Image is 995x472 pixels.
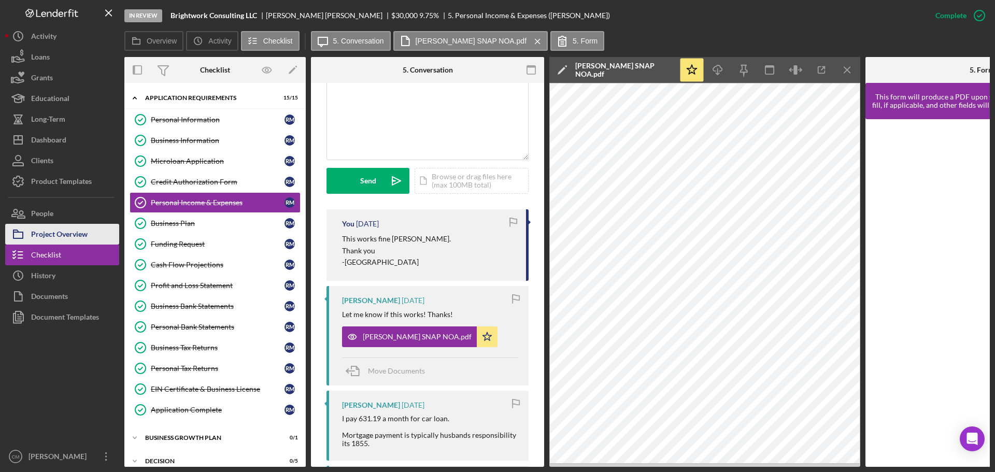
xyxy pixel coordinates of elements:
label: Checklist [263,37,293,45]
div: R M [285,239,295,249]
div: Application Complete [151,406,285,414]
div: 5. Personal Income & Expenses ([PERSON_NAME]) [448,11,610,20]
div: Decision [145,458,272,464]
button: Overview [124,31,183,51]
div: Profit and Loss Statement [151,281,285,290]
div: [PERSON_NAME] [342,296,400,305]
div: Business Bank Statements [151,302,285,310]
div: Business Growth Plan [145,435,272,441]
div: [PERSON_NAME] SNAP NOA.pdf [575,62,674,78]
time: 2025-09-24 17:23 [402,401,424,409]
div: Complete [935,5,966,26]
div: [PERSON_NAME] SNAP NOA.pdf [363,333,472,341]
div: Credit Authorization Form [151,178,285,186]
p: -[GEOGRAPHIC_DATA] [342,256,451,268]
time: 2025-10-03 16:15 [402,296,424,305]
div: 5. Conversation [403,66,453,74]
label: Overview [147,37,177,45]
div: R M [285,260,295,270]
a: Personal Bank StatementsRM [130,317,301,337]
div: Personal Tax Returns [151,364,285,373]
div: R M [285,322,295,332]
div: APPLICATION REQUIREMENTS [145,95,272,101]
button: [PERSON_NAME] SNAP NOA.pdf [393,31,548,51]
button: Send [326,168,409,194]
button: Complete [925,5,990,26]
div: Personal Bank Statements [151,323,285,331]
div: Microloan Application [151,157,285,165]
div: Business Information [151,136,285,145]
div: Personal Income & Expenses [151,198,285,207]
button: 5. Conversation [311,31,391,51]
b: Brightwork Consulting LLC [170,11,257,20]
label: 5. Conversation [333,37,384,45]
a: Personal Tax ReturnsRM [130,358,301,379]
div: R M [285,384,295,394]
button: 5. Form [550,31,604,51]
button: [PERSON_NAME] SNAP NOA.pdf [342,326,497,347]
a: Business InformationRM [130,130,301,151]
div: R M [285,280,295,291]
div: You [342,220,354,228]
label: Activity [208,37,231,45]
a: Funding RequestRM [130,234,301,254]
div: In Review [124,9,162,22]
a: Credit Authorization FormRM [130,171,301,192]
div: R M [285,363,295,374]
a: Personal Income & ExpensesRM [130,192,301,213]
div: R M [285,197,295,208]
div: [PERSON_NAME] [26,446,93,469]
a: Personal InformationRM [130,109,301,130]
a: Cash Flow ProjectionsRM [130,254,301,275]
div: [PERSON_NAME] [PERSON_NAME] [266,11,391,20]
div: R M [285,405,295,415]
div: R M [285,177,295,187]
button: Checklist [241,31,300,51]
div: I pay 631.19 a month for car loan. Mortgage payment is typically husbands responsibility its 1855. [342,414,518,448]
div: R M [285,115,295,125]
button: Document Templates [5,307,119,327]
div: R M [285,342,295,353]
div: Checklist [200,66,230,74]
div: Personal Information [151,116,285,124]
span: Move Documents [368,366,425,375]
div: 15 / 15 [279,95,298,101]
a: Business Bank StatementsRM [130,296,301,317]
div: EIN Certificate & Business License [151,385,285,393]
div: Funding Request [151,240,285,248]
